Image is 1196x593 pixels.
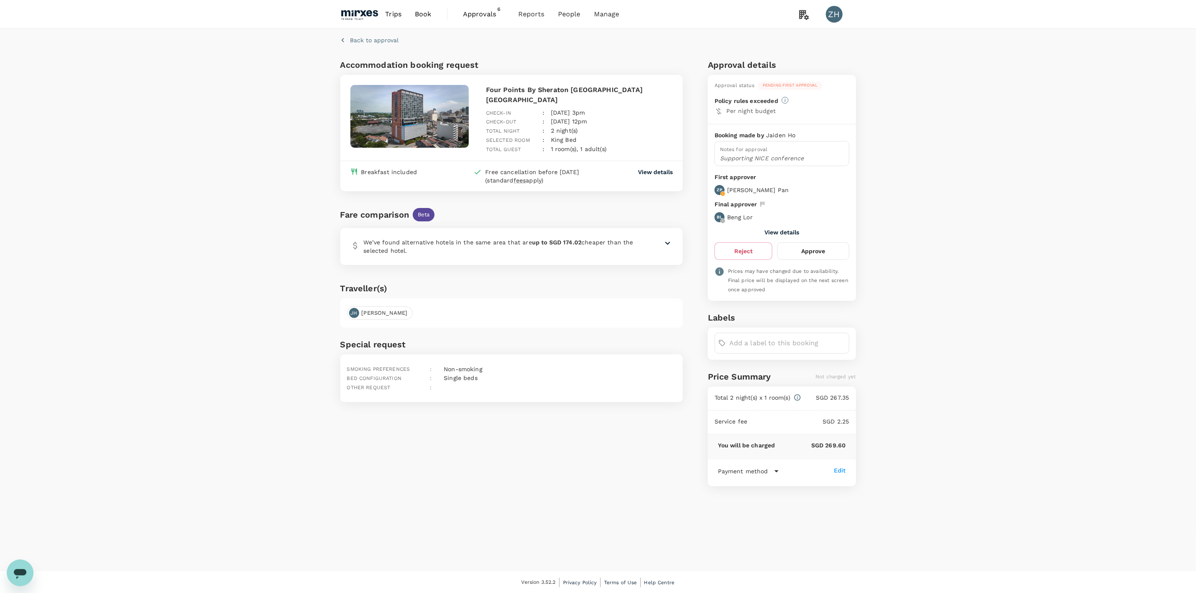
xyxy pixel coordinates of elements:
div: Free cancellation before [DATE] (standard apply) [485,168,604,185]
span: Terms of Use [604,580,637,585]
span: 6 [495,5,503,13]
span: : [430,385,432,390]
b: up to SGD 174.02 [532,239,581,246]
a: Privacy Policy [563,578,597,587]
span: Total guest [486,146,521,152]
span: : [430,366,432,372]
img: Mirxes Holding Pte Ltd [340,5,379,23]
span: Smoking preferences [347,366,410,372]
h6: Labels [708,311,856,324]
span: Bed configuration [347,375,402,381]
a: Terms of Use [604,578,637,587]
button: View details [638,168,673,176]
p: [PERSON_NAME] Pan [727,186,789,194]
span: Check-in [486,110,511,116]
p: SGD 2.25 [748,417,849,426]
p: Back to approval [350,36,399,44]
span: Check-out [486,119,516,125]
span: Help Centre [644,580,675,585]
p: You will be charged [718,441,775,449]
p: Jaiden Ho [766,131,795,139]
div: Approval status [715,82,754,90]
span: : [430,375,432,381]
p: Total 2 night(s) x 1 room(s) [715,393,790,402]
span: Reports [518,9,545,19]
p: Per night budget [726,107,849,115]
div: Single beds [440,370,478,383]
div: : [536,110,544,126]
p: Payment method [718,467,768,475]
div: JH [349,308,359,318]
span: Trips [385,9,401,19]
p: We’ve found alternative hotels in the same area that are cheaper than the selected hotel. [364,238,643,255]
span: Not charged yet [815,374,856,380]
span: [PERSON_NAME] [357,309,413,317]
div: : [536,138,544,154]
a: Help Centre [644,578,675,587]
p: SGD 267.35 [801,393,849,402]
span: Selected room [486,137,530,143]
p: Supporting NICE conference [720,154,844,162]
h6: Price Summary [708,370,771,383]
p: BL [717,214,722,220]
p: Booking made by [715,131,766,139]
span: Beta [413,211,435,219]
span: Other request [347,385,391,390]
div: : [536,102,544,118]
span: Book [415,9,432,19]
p: ZP [717,187,722,193]
div: : [536,120,544,136]
div: Breakfast included [361,168,417,176]
p: Policy rules exceeded [715,97,778,105]
p: Final approver [715,200,757,209]
span: Manage [594,9,620,19]
p: Service fee [715,417,748,426]
p: [DATE] 12pm [551,117,587,126]
div: ZH [826,6,843,23]
img: hotel [350,85,469,148]
h6: Traveller(s) [340,282,683,295]
span: Approvals [463,9,505,19]
div: Edit [834,466,846,475]
span: Privacy Policy [563,580,597,585]
div: : [536,129,544,145]
h6: Accommodation booking request [340,58,510,72]
p: Four Points By Sheraton [GEOGRAPHIC_DATA] [GEOGRAPHIC_DATA] [486,85,673,105]
span: People [558,9,581,19]
p: 1 room(s), 1 adult(s) [551,145,607,153]
span: Total night [486,128,520,134]
h6: Special request [340,338,683,351]
h6: Approval details [708,58,856,72]
p: First approver [715,173,849,182]
p: [DATE] 3pm [551,108,585,117]
p: 2 night(s) [551,126,578,135]
span: Prices may have changed due to availability. Final price will be displayed on the next screen onc... [728,268,848,293]
p: SGD 269.60 [775,441,846,449]
button: View details [764,229,799,236]
input: Add a label to this booking [729,336,846,350]
div: Fare comparison [340,208,409,221]
p: Beng Lor [727,213,753,221]
p: King Bed [551,136,576,144]
span: Pending first approval [758,82,823,88]
button: Reject [715,242,772,260]
div: Non-smoking [440,362,482,373]
iframe: Button to launch messaging window [7,560,33,586]
button: Approve [777,242,849,260]
span: fees [514,177,526,184]
span: Notes for approval [720,146,768,152]
span: Version 3.52.2 [522,578,556,587]
button: Back to approval [340,36,399,44]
